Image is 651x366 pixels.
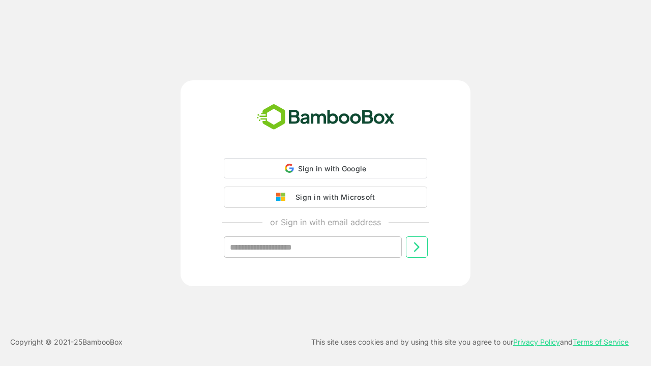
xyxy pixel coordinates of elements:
span: Sign in with Google [298,164,367,173]
button: Sign in with Microsoft [224,187,427,208]
img: bamboobox [251,101,400,134]
p: or Sign in with email address [270,216,381,228]
div: Sign in with Microsoft [290,191,375,204]
a: Terms of Service [573,338,629,346]
img: google [276,193,290,202]
div: Sign in with Google [224,158,427,178]
p: This site uses cookies and by using this site you agree to our and [311,336,629,348]
a: Privacy Policy [513,338,560,346]
p: Copyright © 2021- 25 BambooBox [10,336,123,348]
